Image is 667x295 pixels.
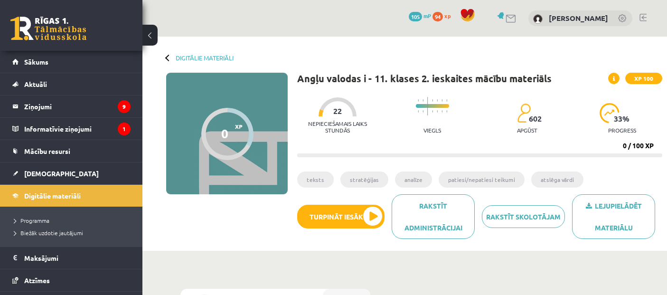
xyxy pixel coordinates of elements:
[12,185,131,207] a: Digitālie materiāli
[442,99,442,102] img: icon-short-line-57e1e144782c952c97e751825c79c345078a6d821885a25fce030b3d8c18986b.svg
[14,216,133,225] a: Programma
[531,171,583,188] li: atslēga vārdi
[432,110,433,113] img: icon-short-line-57e1e144782c952c97e751825c79c345078a6d821885a25fce030b3d8c18986b.svg
[297,205,385,228] button: Turpināt iesākto
[14,229,83,237] span: Biežāk uzdotie jautājumi
[12,118,131,140] a: Informatīvie ziņojumi1
[297,171,334,188] li: teksts
[221,126,228,141] div: 0
[517,103,531,123] img: students-c634bb4e5e11cddfef0936a35e636f08e4e9abd3cc4e673bd6f9a4125e45ecb1.svg
[418,110,419,113] img: icon-short-line-57e1e144782c952c97e751825c79c345078a6d821885a25fce030b3d8c18986b.svg
[12,269,131,291] a: Atzīmes
[176,54,234,61] a: Digitālie materiāli
[24,118,131,140] legend: Informatīvie ziņojumi
[340,171,388,188] li: stratēģijas
[12,95,131,117] a: Ziņojumi9
[614,114,630,123] span: 33 %
[392,194,475,239] a: Rakstīt administrācijai
[333,107,342,115] span: 22
[439,171,525,188] li: patiesi/nepatiesi teikumi
[446,110,447,113] img: icon-short-line-57e1e144782c952c97e751825c79c345078a6d821885a25fce030b3d8c18986b.svg
[12,51,131,73] a: Sākums
[533,14,543,24] img: Polīna Pērkone
[418,99,419,102] img: icon-short-line-57e1e144782c952c97e751825c79c345078a6d821885a25fce030b3d8c18986b.svg
[549,13,608,23] a: [PERSON_NAME]
[395,171,432,188] li: analīze
[12,140,131,162] a: Mācību resursi
[24,80,47,88] span: Aktuāli
[24,247,131,269] legend: Maksājumi
[608,127,636,133] p: progress
[235,123,243,130] span: XP
[24,276,50,285] span: Atzīmes
[572,194,655,239] a: Lejupielādēt materiālu
[118,123,131,135] i: 1
[446,99,447,102] img: icon-short-line-57e1e144782c952c97e751825c79c345078a6d821885a25fce030b3d8c18986b.svg
[600,103,620,123] img: icon-progress-161ccf0a02000e728c5f80fcf4c31c7af3da0e1684b2b1d7c360e028c24a22f1.svg
[442,110,442,113] img: icon-short-line-57e1e144782c952c97e751825c79c345078a6d821885a25fce030b3d8c18986b.svg
[118,100,131,113] i: 9
[625,73,662,84] span: XP 100
[297,73,552,84] h1: Angļu valodas i - 11. klases 2. ieskaites mācību materiāls
[432,12,455,19] a: 94 xp
[444,12,451,19] span: xp
[12,247,131,269] a: Maksājumi
[12,73,131,95] a: Aktuāli
[427,97,428,115] img: icon-long-line-d9ea69661e0d244f92f715978eff75569469978d946b2353a9bb055b3ed8787d.svg
[432,12,443,21] span: 94
[423,110,423,113] img: icon-short-line-57e1e144782c952c97e751825c79c345078a6d821885a25fce030b3d8c18986b.svg
[409,12,422,21] span: 105
[14,217,49,224] span: Programma
[24,169,99,178] span: [DEMOGRAPHIC_DATA]
[409,12,431,19] a: 105 mP
[529,114,542,123] span: 602
[12,162,131,184] a: [DEMOGRAPHIC_DATA]
[24,57,48,66] span: Sākums
[14,228,133,237] a: Biežāk uzdotie jautājumi
[423,12,431,19] span: mP
[423,127,441,133] p: Viegls
[482,205,565,228] a: Rakstīt skolotājam
[24,147,70,155] span: Mācību resursi
[297,120,378,133] p: Nepieciešamais laiks stundās
[24,95,131,117] legend: Ziņojumi
[10,17,86,40] a: Rīgas 1. Tālmācības vidusskola
[517,127,537,133] p: apgūst
[24,191,81,200] span: Digitālie materiāli
[437,110,438,113] img: icon-short-line-57e1e144782c952c97e751825c79c345078a6d821885a25fce030b3d8c18986b.svg
[437,99,438,102] img: icon-short-line-57e1e144782c952c97e751825c79c345078a6d821885a25fce030b3d8c18986b.svg
[432,99,433,102] img: icon-short-line-57e1e144782c952c97e751825c79c345078a6d821885a25fce030b3d8c18986b.svg
[423,99,423,102] img: icon-short-line-57e1e144782c952c97e751825c79c345078a6d821885a25fce030b3d8c18986b.svg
